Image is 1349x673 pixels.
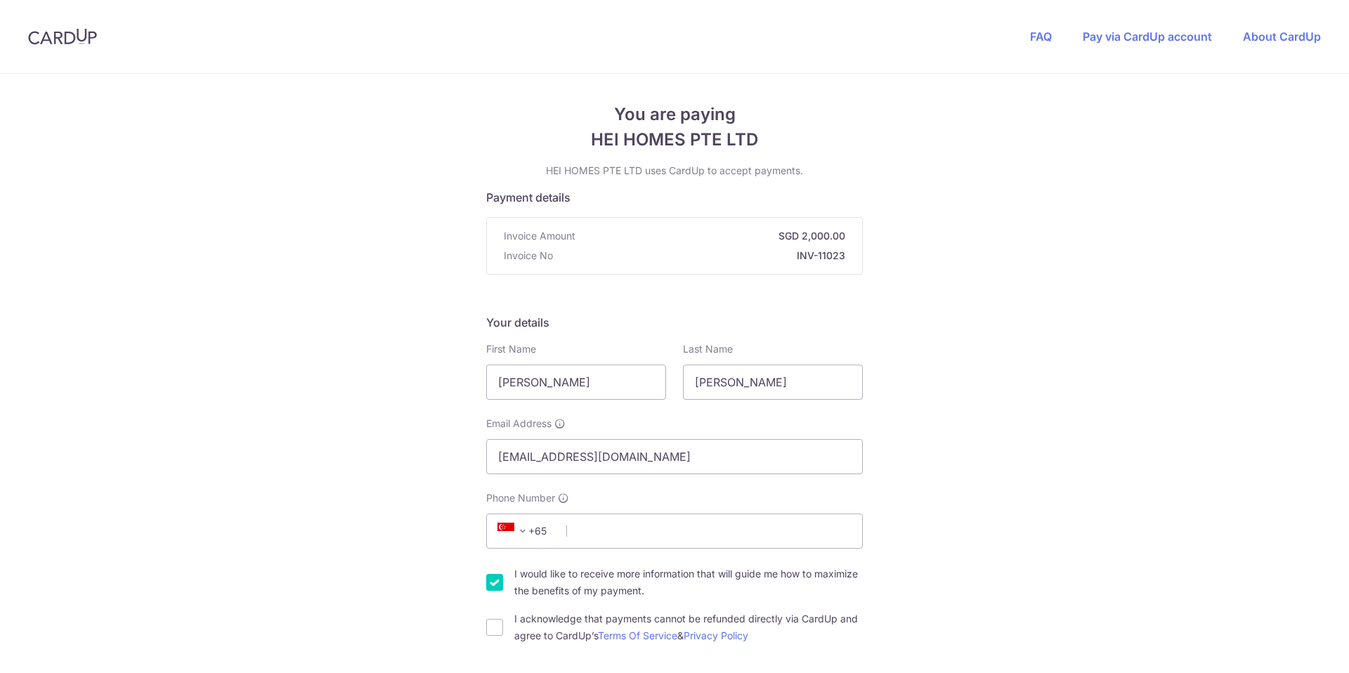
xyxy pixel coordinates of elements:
[486,342,536,356] label: First Name
[1030,30,1052,44] a: FAQ
[504,249,553,263] span: Invoice No
[28,28,97,45] img: CardUp
[598,629,677,641] a: Terms Of Service
[1083,30,1212,44] a: Pay via CardUp account
[486,491,555,505] span: Phone Number
[581,229,845,243] strong: SGD 2,000.00
[493,523,556,540] span: +65
[514,566,863,599] label: I would like to receive more information that will guide me how to maximize the benefits of my pa...
[1262,631,1335,666] iframe: 開啟您可用於找到更多資訊的 Widget
[497,523,531,540] span: +65
[486,102,863,127] span: You are paying
[486,365,666,400] input: First name
[683,342,733,356] label: Last Name
[559,249,845,263] strong: INV-11023
[504,229,575,243] span: Invoice Amount
[1243,30,1321,44] a: About CardUp
[486,417,552,431] span: Email Address
[486,127,863,152] span: HEI HOMES PTE LTD
[684,629,748,641] a: Privacy Policy
[486,439,863,474] input: Email address
[514,610,863,644] label: I acknowledge that payments cannot be refunded directly via CardUp and agree to CardUp’s &
[486,314,863,331] h5: Your details
[486,189,863,206] h5: Payment details
[683,365,863,400] input: Last name
[486,164,863,178] p: HEI HOMES PTE LTD uses CardUp to accept payments.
